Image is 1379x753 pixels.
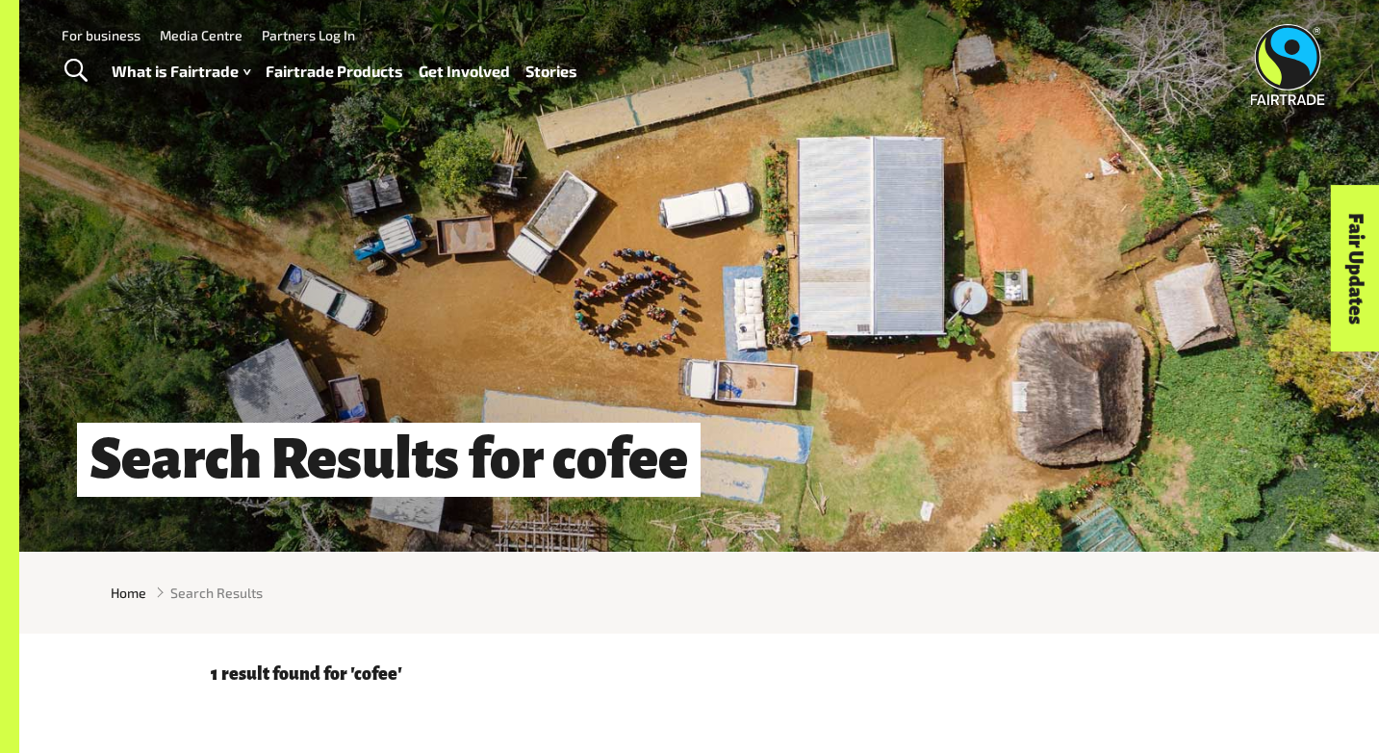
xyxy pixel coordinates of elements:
p: 1 result found for 'cofee' [211,664,1188,684]
a: Partners Log In [262,27,355,43]
a: Toggle Search [52,47,99,95]
a: Stories [525,58,577,86]
a: Get Involved [419,58,510,86]
a: For business [62,27,140,43]
a: Media Centre [160,27,243,43]
a: What is Fairtrade [112,58,250,86]
a: Fairtrade Products [266,58,403,86]
h1: Search Results for cofee [77,423,701,497]
a: Home [111,583,146,603]
img: Fairtrade Australia New Zealand logo [1251,24,1325,105]
span: Search Results [170,583,263,603]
